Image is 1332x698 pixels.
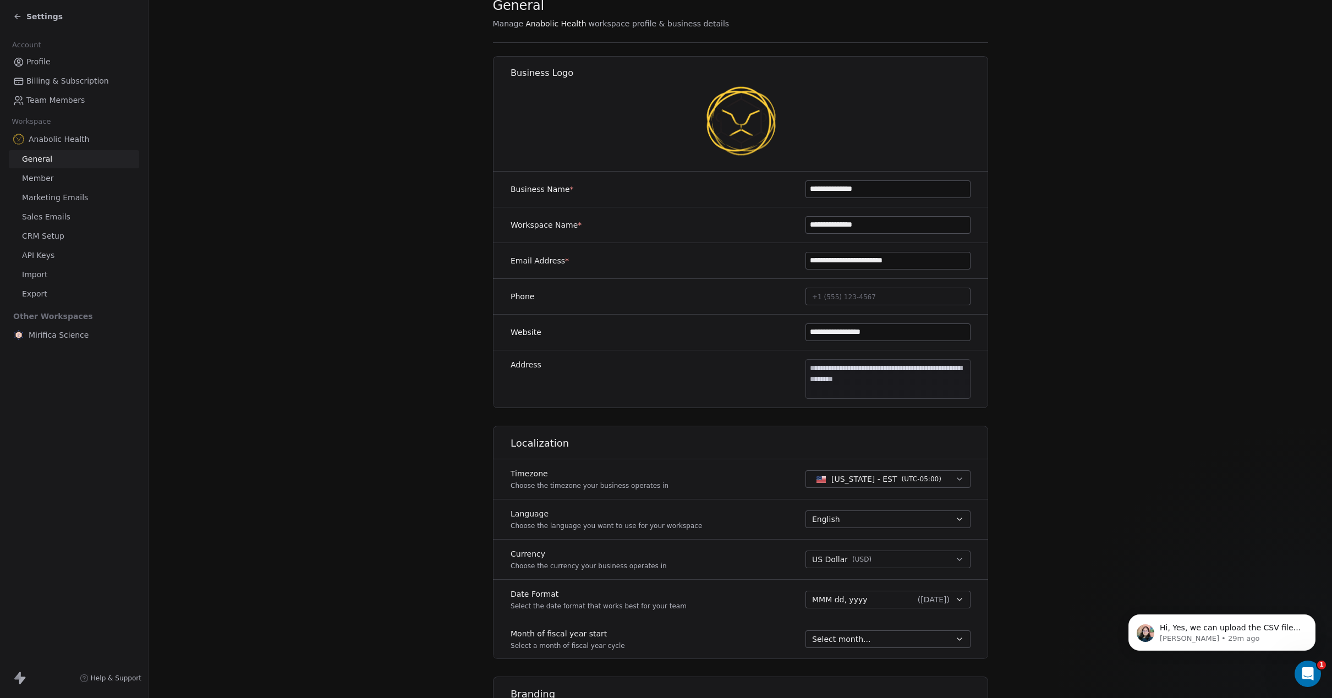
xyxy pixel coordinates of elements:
span: Other Workspaces [9,307,97,325]
span: MMM dd, yyyy [812,594,868,605]
a: Member [9,169,139,188]
span: workspace profile & business details [589,18,730,29]
label: Business Name [511,184,574,195]
span: Manage [493,18,524,29]
a: Team Members [9,91,139,109]
span: Anabolic Health [525,18,586,29]
iframe: Intercom notifications message [1112,591,1332,668]
span: Mirifica Science [29,329,89,340]
h1: Business Logo [511,67,989,79]
span: 1 [1317,661,1326,669]
span: Member [22,173,54,184]
a: Marketing Emails [9,189,139,207]
span: Help & Support [91,674,141,683]
label: Currency [511,548,667,559]
span: Profile [26,56,51,68]
h1: Localization [511,437,989,450]
label: Website [511,327,541,338]
span: US Dollar [812,554,848,565]
label: Month of fiscal year start [511,628,625,639]
p: Select the date format that works best for your team [511,602,687,611]
span: +1 (555) 123-4567 [812,293,876,301]
label: Workspace Name [511,219,582,230]
img: MIRIFICA%20science_logo_icon-big.png [13,329,24,340]
a: Billing & Subscription [9,72,139,90]
span: ( UTC-05:00 ) [901,474,941,484]
span: Sales Emails [22,211,70,223]
img: Anabolic-Health-Icon-192.png [705,86,776,156]
span: API Keys [22,250,54,261]
span: English [812,514,840,525]
a: Profile [9,53,139,71]
span: Workspace [7,113,56,130]
span: Billing & Subscription [26,75,109,87]
span: CRM Setup [22,230,64,242]
label: Address [511,359,541,370]
iframe: Intercom live chat [1295,661,1321,687]
label: Timezone [511,468,668,479]
p: Choose the language you want to use for your workspace [511,521,702,530]
span: Team Members [26,95,85,106]
a: Import [9,266,139,284]
span: Hi, Yes, we can upload the CSV file to update the existing "Tags" column. Please share the CSV fi... [48,32,189,128]
span: Account [7,37,46,53]
span: ( [DATE] ) [917,594,949,605]
span: ( USD ) [852,555,871,564]
span: Marketing Emails [22,192,88,204]
a: Settings [13,11,63,22]
span: Export [22,288,47,300]
label: Phone [511,291,534,302]
label: Email Address [511,255,569,266]
span: Settings [26,11,63,22]
a: General [9,150,139,168]
button: +1 (555) 123-4567 [805,288,971,305]
a: CRM Setup [9,227,139,245]
button: US Dollar(USD) [805,551,971,568]
p: Choose the timezone your business operates in [511,481,668,490]
span: [US_STATE] - EST [831,474,897,485]
p: Choose the currency your business operates in [511,562,667,570]
a: Export [9,285,139,303]
a: Sales Emails [9,208,139,226]
span: General [22,153,52,165]
p: Message from Mrinal, sent 29m ago [48,42,190,52]
span: Import [22,269,47,281]
span: Anabolic Health [29,134,89,145]
img: Anabolic-Health-Icon-192.png [13,134,24,145]
label: Language [511,508,702,519]
p: Select a month of fiscal year cycle [511,641,625,650]
a: Help & Support [80,674,141,683]
button: [US_STATE] - EST(UTC-05:00) [805,470,971,488]
span: Select month... [812,634,870,645]
label: Date Format [511,589,687,600]
a: API Keys [9,246,139,265]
